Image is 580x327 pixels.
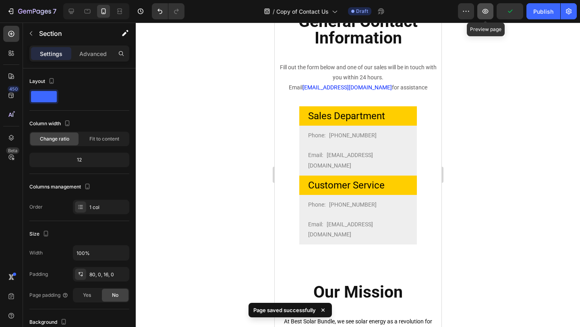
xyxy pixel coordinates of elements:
[152,3,184,19] div: Undo/Redo
[31,154,128,166] div: 12
[53,6,56,16] p: 7
[39,29,105,38] p: Section
[8,86,19,92] div: 450
[275,23,441,327] iframe: Design area
[83,292,91,299] span: Yes
[3,3,60,19] button: 7
[29,118,72,129] div: Column width
[533,7,553,16] div: Publish
[40,135,69,143] span: Change ratio
[356,8,368,15] span: Draft
[29,249,43,257] div: Width
[89,271,127,278] div: 80, 0, 16, 0
[29,271,48,278] div: Padding
[73,246,129,260] input: Auto
[40,50,62,58] p: Settings
[89,135,119,143] span: Fit to content
[29,203,43,211] div: Order
[253,306,316,314] p: Page saved successfully
[6,147,19,154] div: Beta
[112,292,118,299] span: No
[89,204,127,211] div: 1 col
[273,7,275,16] span: /
[526,3,560,19] button: Publish
[29,292,68,299] div: Page padding
[29,182,92,192] div: Columns management
[79,50,107,58] p: Advanced
[29,229,51,240] div: Size
[29,76,56,87] div: Layout
[276,7,329,16] span: Copy of Contact Us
